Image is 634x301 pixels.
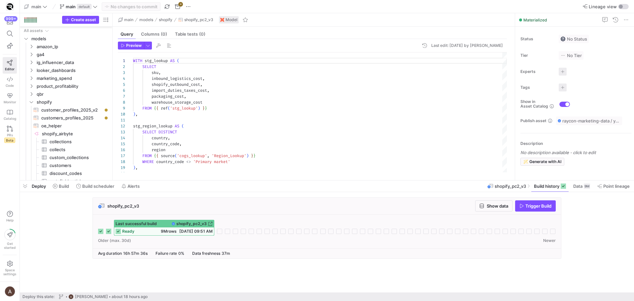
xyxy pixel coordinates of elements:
span: (0) [161,32,167,36]
a: customers​​​​​​​​​ [22,161,110,169]
div: 7 [118,93,125,99]
span: FROM [142,153,152,158]
button: Help [3,208,17,225]
span: ) [133,165,135,170]
a: oe_helper​​​​​​​​​​ [22,122,110,130]
div: 6 [118,87,125,93]
button: Getstarted [3,226,17,252]
div: Press SPACE to select this row. [22,82,110,90]
span: oe_helper​​​​​​​​​​ [41,122,102,130]
div: 20 [118,171,125,177]
span: WHERE [142,159,154,164]
span: region [152,147,165,152]
button: Preview [118,42,144,50]
button: https://lh3.googleusercontent.com/a/AEdFTp4_8LqxRyxVUtC19lo4LS2NU-n5oC7apraV2tR5=s96-c [3,284,17,298]
span: ga4 [37,51,109,58]
span: qbr [37,90,109,98]
span: shopify [37,98,109,106]
button: Build history [531,181,569,192]
span: Data [573,184,582,189]
span: shopify_outbound_cost [152,82,200,87]
img: No tier [560,53,566,58]
span: Create asset [71,17,96,22]
div: Press SPACE to select this row. [22,66,110,74]
span: Space settings [3,268,16,276]
span: main [66,4,76,9]
a: Catalog [3,107,17,123]
button: 999+ [3,16,17,28]
span: country [152,135,168,141]
div: Press SPACE to select this row. [22,169,110,177]
span: shopify_pc2_v3 [495,184,526,189]
div: Press SPACE to select this row. [22,90,110,98]
span: AS [170,58,175,63]
span: import_duties_taxes_cost [152,88,207,93]
span: Generate with AI [529,159,561,164]
span: Newer [543,238,556,243]
button: maindefault [58,2,99,11]
div: 11 [118,117,125,123]
span: Build history [534,184,559,189]
span: WITH [133,58,142,63]
span: Help [6,218,14,222]
span: product_profitability [37,83,109,90]
span: ) [198,106,200,111]
span: raycon-marketing-data / y42_main_main / shopify_pc2_v3 [562,118,620,123]
div: 14 [118,135,125,141]
span: sku [152,70,158,75]
a: discount_codes​​​​​​​​​ [22,169,110,177]
span: <> [186,159,191,164]
div: 9 [118,105,125,111]
span: metafield_articles​​​​​​​​​ [50,178,102,185]
span: discount_codes​​​​​​​​​ [50,170,102,177]
span: , [200,82,202,87]
button: models [138,16,155,24]
span: Deploy this state: [22,294,54,299]
button: Trigger Build [515,200,556,212]
span: 9M rows [161,229,177,234]
span: ( [182,123,184,129]
span: Tier [520,53,553,58]
span: Table tests [175,32,205,36]
div: 9M [584,184,590,189]
span: looker_dashboards [37,67,109,74]
span: Monitor [4,100,16,104]
span: No Status [560,36,587,42]
span: amazon_lp [37,43,109,50]
div: All assets [24,28,43,33]
span: ) [246,153,249,158]
div: Press SPACE to select this row. [22,153,110,161]
a: https://storage.googleapis.com/y42-prod-data-exchange/images/9vP1ZiGb3SDtS36M2oSqLE2NxN9MAbKgqIYc... [3,1,17,12]
span: collections​​​​​​​​​ [50,138,102,146]
span: Alerts [127,184,140,189]
div: Press SPACE to select this row. [22,27,110,35]
span: (0) [199,32,205,36]
span: [DATE] 09:51 AM [179,229,213,234]
span: , [184,94,186,99]
span: ( [175,153,177,158]
span: Query [121,32,133,36]
span: SELECT [142,64,156,69]
span: DISTINCT [158,129,177,135]
span: Failure rate [156,251,177,256]
button: raycon-marketing-data / y42_main_main / shopify_pc2_v3 [556,117,622,125]
span: custom_collections​​​​​​​​​ [50,154,102,161]
span: Materialized [523,17,547,22]
img: undefined [220,18,224,22]
span: Show in Asset Catalog [520,99,548,109]
p: Description [520,141,631,146]
span: models [139,17,153,22]
span: country_code [156,159,184,164]
span: ) [133,112,135,117]
div: 15 [118,141,125,147]
button: Show data [475,200,512,212]
span: Older (max. 30d) [98,238,131,243]
span: { [156,153,158,158]
span: { [154,153,156,158]
span: warehouse_storage_cost [152,100,202,105]
span: Experts [520,69,553,74]
span: Deploy [32,184,46,189]
img: https://lh3.googleusercontent.com/a/AEdFTp4_8LqxRyxVUtC19lo4LS2NU-n5oC7apraV2tR5=s96-c [68,294,74,299]
div: Press SPACE to select this row. [22,50,110,58]
div: 4 [118,76,125,82]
